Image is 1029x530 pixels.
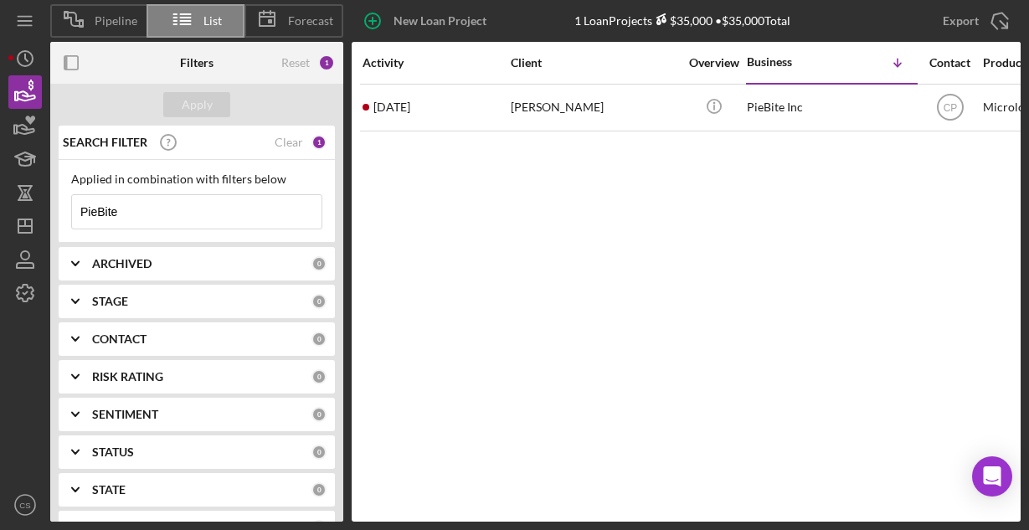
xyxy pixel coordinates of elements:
div: 0 [311,256,327,271]
div: $35,000 [652,13,713,28]
b: STATUS [92,445,134,459]
span: Pipeline [95,14,137,28]
div: Overview [682,56,745,69]
b: Filters [180,56,214,69]
text: CS [19,501,30,510]
div: 1 [311,135,327,150]
div: [PERSON_NAME] [511,85,678,130]
div: 0 [311,407,327,422]
div: Clear [275,136,303,149]
button: Apply [163,92,230,117]
button: CS [8,488,42,522]
div: Applied in combination with filters below [71,172,322,186]
span: List [203,14,222,28]
div: PieBite Inc [747,85,914,130]
time: 2024-08-29 17:19 [373,100,410,114]
b: CONTACT [92,332,147,346]
text: CP [943,102,957,114]
button: New Loan Project [352,4,503,38]
div: Activity [363,56,509,69]
b: STATE [92,483,126,497]
b: ARCHIVED [92,257,152,270]
b: SENTIMENT [92,408,158,421]
div: Export [943,4,979,38]
b: SEARCH FILTER [63,136,147,149]
button: Export [926,4,1021,38]
div: 1 [318,54,335,71]
div: Contact [918,56,981,69]
div: Business [747,55,831,69]
div: Reset [281,56,310,69]
div: Client [511,56,678,69]
div: 0 [311,294,327,309]
div: 0 [311,369,327,384]
div: Apply [182,92,213,117]
span: Forecast [288,14,333,28]
div: New Loan Project [394,4,486,38]
div: 1 Loan Projects • $35,000 Total [574,13,790,28]
div: 0 [311,332,327,347]
div: 0 [311,482,327,497]
b: RISK RATING [92,370,163,383]
div: Open Intercom Messenger [972,456,1012,497]
div: 0 [311,445,327,460]
b: STAGE [92,295,128,308]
